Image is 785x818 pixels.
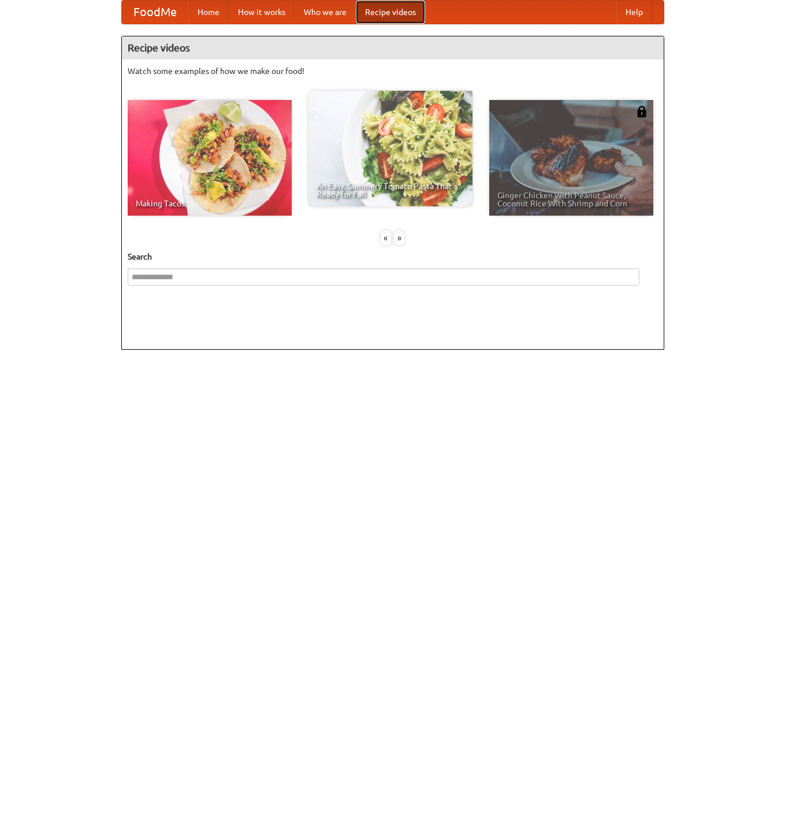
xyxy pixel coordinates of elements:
div: » [394,231,404,245]
a: An Easy, Summery Tomato Pasta That's Ready for Fall [308,91,473,206]
p: Watch some examples of how we make our food! [128,65,658,77]
a: Recipe videos [356,1,425,24]
img: 483408.png [636,106,648,117]
a: Help [616,1,652,24]
a: Home [188,1,229,24]
span: An Easy, Summery Tomato Pasta That's Ready for Fall [317,182,464,198]
a: How it works [229,1,295,24]
span: Making Tacos [136,199,284,208]
a: FoodMe [122,1,188,24]
h4: Recipe videos [122,36,664,60]
div: « [381,231,391,245]
a: Who we are [295,1,356,24]
a: Making Tacos [128,100,292,216]
h5: Search [128,251,658,262]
